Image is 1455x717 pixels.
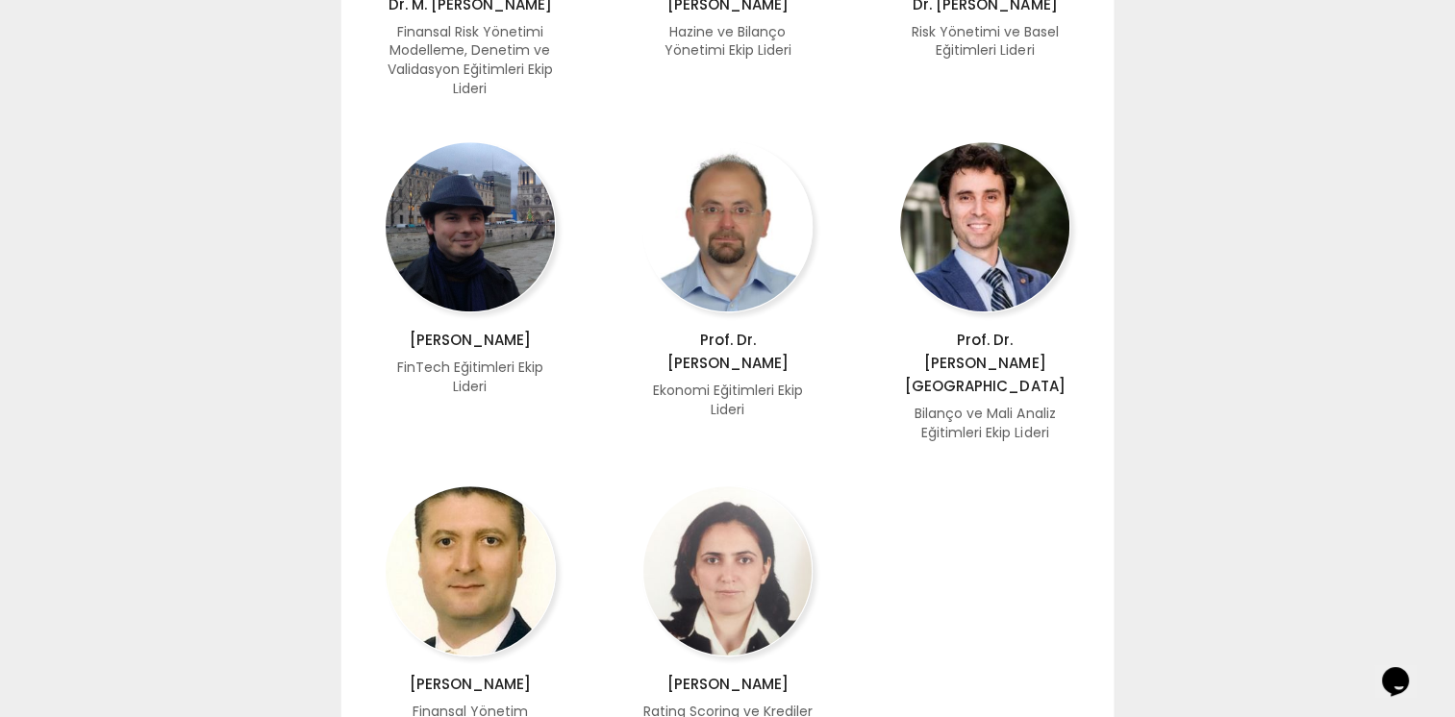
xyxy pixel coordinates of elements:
iframe: chat widget [1374,640,1436,698]
span: FinTech Eğitimleri Ekip Lideri [397,358,543,396]
span: Ekonomi Eğitimleri Ekip Lideri [652,381,802,419]
p: Prof. Dr. [PERSON_NAME] [642,329,814,375]
p: [PERSON_NAME] [385,673,556,696]
p: [PERSON_NAME] [385,329,556,352]
span: Risk Yönetimi ve Basel Eğitimleri Lideri [912,22,1059,61]
span: Finansal Risk Yönetimi Modelleme, Denetim ve Validasyon Eğitimleri Ekip Lideri [388,22,553,98]
p: Prof. Dr. [PERSON_NAME] [GEOGRAPHIC_DATA] [899,329,1070,398]
span: Hazine ve Bilanço Yönetimi Ekip Lideri [664,22,790,61]
span: Bilanço ve Mali Analiz Eğitimleri Ekip Lideri [915,404,1055,442]
p: [PERSON_NAME] [642,673,814,696]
